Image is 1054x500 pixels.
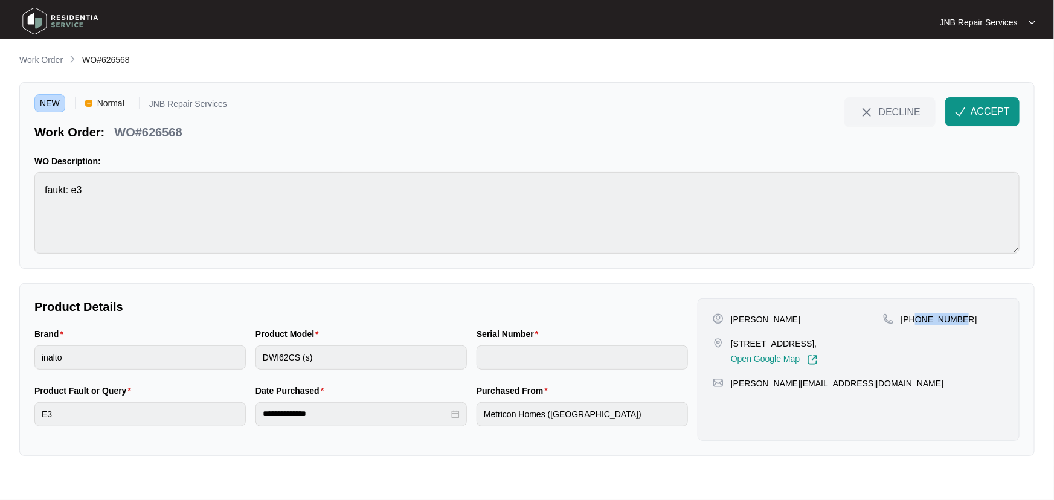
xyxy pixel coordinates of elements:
label: Product Fault or Query [34,385,136,397]
p: WO Description: [34,155,1020,167]
img: check-Icon [955,106,966,117]
input: Product Fault or Query [34,402,246,426]
input: Purchased From [477,402,688,426]
img: close-Icon [860,105,874,120]
textarea: faukt: e3 [34,172,1020,254]
span: ACCEPT [971,104,1010,119]
p: JNB Repair Services [149,100,227,112]
img: map-pin [883,313,894,324]
input: Brand [34,345,246,370]
label: Product Model [255,328,324,340]
img: dropdown arrow [1029,19,1036,25]
img: user-pin [713,313,724,324]
p: Product Details [34,298,688,315]
p: [PERSON_NAME][EMAIL_ADDRESS][DOMAIN_NAME] [731,377,943,389]
a: Open Google Map [731,354,818,365]
img: Vercel Logo [85,100,92,107]
span: WO#626568 [82,55,130,65]
input: Date Purchased [263,408,449,420]
span: DECLINE [879,105,921,118]
span: Normal [92,94,129,112]
label: Date Purchased [255,385,329,397]
input: Product Model [255,345,467,370]
label: Serial Number [477,328,543,340]
img: residentia service logo [18,3,103,39]
p: [PHONE_NUMBER] [901,313,977,325]
button: close-IconDECLINE [844,97,936,126]
p: JNB Repair Services [940,16,1018,28]
a: Work Order [17,54,65,67]
img: map-pin [713,377,724,388]
p: WO#626568 [114,124,182,141]
span: NEW [34,94,65,112]
p: Work Order: [34,124,104,141]
p: [PERSON_NAME] [731,313,800,325]
img: chevron-right [68,54,77,64]
p: [STREET_ADDRESS], [731,338,818,350]
img: map-pin [713,338,724,348]
label: Brand [34,328,68,340]
input: Serial Number [477,345,688,370]
p: Work Order [19,54,63,66]
img: Link-External [807,354,818,365]
button: check-IconACCEPT [945,97,1020,126]
label: Purchased From [477,385,553,397]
